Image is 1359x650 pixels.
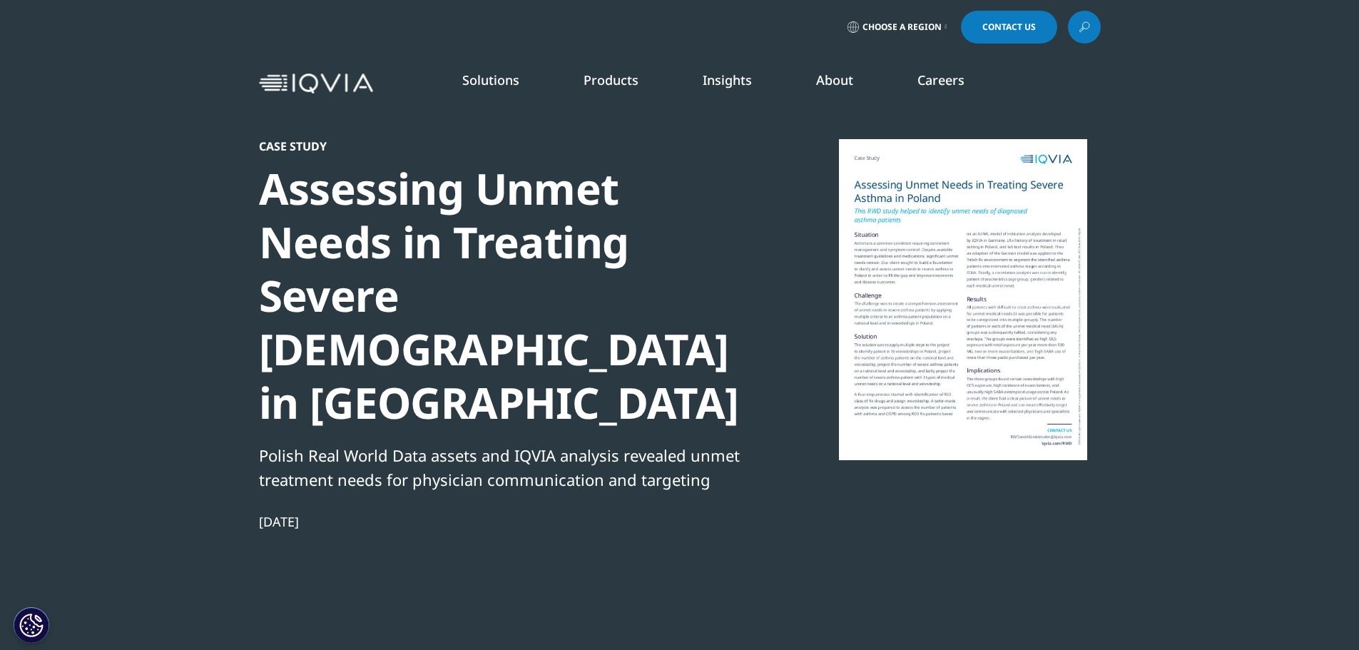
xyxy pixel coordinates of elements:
[961,11,1057,44] a: Contact Us
[584,71,638,88] a: Products
[862,21,942,33] span: Choose a Region
[917,71,964,88] a: Careers
[703,71,752,88] a: Insights
[259,73,373,94] img: IQVIA Healthcare Information Technology and Pharma Clinical Research Company
[259,162,748,430] div: Assessing Unmet Needs in Treating Severe [DEMOGRAPHIC_DATA] in [GEOGRAPHIC_DATA]
[14,607,49,643] button: Sīkfailu iestatījumi
[816,71,853,88] a: About
[462,71,519,88] a: Solutions
[259,513,748,530] div: [DATE]
[259,443,748,492] div: Polish Real World Data assets and IQVIA analysis revealed unmet treatment needs for physician com...
[259,139,748,153] div: Case Study
[379,50,1101,117] nav: Primary
[982,23,1036,31] span: Contact Us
